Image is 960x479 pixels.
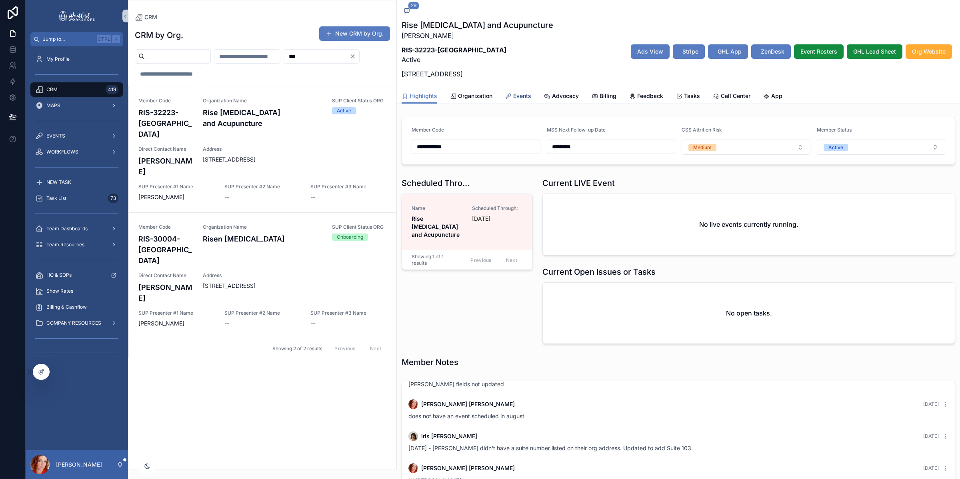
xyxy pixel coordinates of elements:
[631,44,670,59] button: Ads View
[224,193,229,201] span: --
[138,319,215,327] span: [PERSON_NAME]
[46,304,87,310] span: Billing & Cashflow
[203,146,387,152] span: Address
[144,13,157,21] span: CRM
[46,272,72,278] span: HQ & SOPs
[912,48,946,56] span: Org Website
[708,44,748,59] button: GHL App
[203,272,387,279] span: Address
[138,184,215,190] span: SUP Presenter #1 Name
[46,102,60,109] span: MAPS
[402,31,553,40] p: [PERSON_NAME]
[129,212,396,339] a: Member CodeRIS-30004-[GEOGRAPHIC_DATA]Organization NameRisen [MEDICAL_DATA]SUP Client Status ORGO...
[224,319,229,327] span: --
[30,284,123,298] a: Show Rates
[30,268,123,282] a: HQ & SOPs
[138,107,193,140] h4: RIS-32223-[GEOGRAPHIC_DATA]
[138,272,193,279] span: Direct Contact Name
[203,234,322,244] h4: Risen [MEDICAL_DATA]
[472,215,490,223] p: [DATE]
[412,127,444,133] span: Member Code
[310,310,387,316] span: SUP Presenter #3 Name
[108,194,118,203] div: 73
[673,44,705,59] button: Stripe
[30,98,123,113] a: MAPS
[853,48,896,56] span: GHL Lead Sheet
[542,178,615,189] h1: Current LIVE Event
[552,92,579,100] span: Advocacy
[46,56,70,62] span: My Profile
[450,89,492,105] a: Organization
[332,224,387,230] span: SUP Client Status ORG
[129,86,396,212] a: Member CodeRIS-32223-[GEOGRAPHIC_DATA]Organization NameRise [MEDICAL_DATA] and AcupunctureSUP Cli...
[751,44,791,59] button: ZenDesk
[547,127,606,133] span: MSS Next Follow-up Date
[30,32,123,46] button: Jump to...CtrlK
[350,53,359,60] button: Clear
[906,44,952,59] button: Org Website
[319,26,390,41] a: New CRM by Org.
[817,127,852,133] span: Member Status
[402,89,437,104] a: Highlights
[713,89,750,105] a: Call Center
[46,320,101,326] span: COMPANY RESOURCES
[472,205,523,212] span: Scheduled Through:
[412,215,460,238] strong: Rise [MEDICAL_DATA] and Acupuncture
[46,179,71,186] span: NEW TASK
[544,89,579,105] a: Advocacy
[30,222,123,236] a: Team Dashboards
[699,220,798,229] h2: No live events currently running.
[684,92,700,100] span: Tasks
[800,48,837,56] span: Event Rosters
[30,145,123,159] a: WORKFLOWS
[138,146,193,152] span: Direct Contact Name
[421,400,515,408] span: [PERSON_NAME] [PERSON_NAME]
[726,308,772,318] h2: No open tasks.
[637,48,663,56] span: Ads View
[637,92,663,100] span: Feedback
[332,98,387,104] span: SUP Client Status ORG
[763,89,782,105] a: App
[513,92,531,100] span: Events
[718,48,742,56] span: GHL App
[337,107,351,114] div: Active
[923,465,939,471] span: [DATE]
[203,98,322,104] span: Organization Name
[600,92,616,100] span: Billing
[30,238,123,252] a: Team Resources
[682,48,698,56] span: Stripe
[402,46,506,54] strong: RIS-32223-[GEOGRAPHIC_DATA]
[761,48,784,56] span: ZenDesk
[203,156,387,164] span: [STREET_ADDRESS]
[794,44,844,59] button: Event Rosters
[682,140,810,155] button: Select Button
[135,30,183,41] h1: CRM by Org.
[402,20,553,31] h1: Rise [MEDICAL_DATA] and Acupuncture
[138,193,215,201] span: [PERSON_NAME]
[721,92,750,100] span: Call Center
[458,92,492,100] span: Organization
[203,107,322,129] h4: Rise [MEDICAL_DATA] and Acupuncture
[138,310,215,316] span: SUP Presenter #1 Name
[58,10,96,22] img: App logo
[923,401,939,407] span: [DATE]
[847,44,902,59] button: GHL Lead Sheet
[138,282,193,303] h4: [PERSON_NAME]
[402,357,458,368] h1: Member Notes
[402,178,473,189] h1: Scheduled Through:
[46,149,78,155] span: WORKFLOWS
[408,413,524,419] span: does not have an event scheduled in august
[408,2,419,10] span: 29
[693,144,712,151] div: Medium
[310,319,315,327] span: --
[629,89,663,105] a: Feedback
[682,127,722,133] span: CSS Attrition Risk
[676,89,700,105] a: Tasks
[412,205,462,212] span: Name
[138,224,193,230] span: Member Code
[46,241,84,248] span: Team Resources
[97,35,111,43] span: Ctrl
[46,288,73,294] span: Show Rates
[410,92,437,100] span: Highlights
[203,224,322,230] span: Organization Name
